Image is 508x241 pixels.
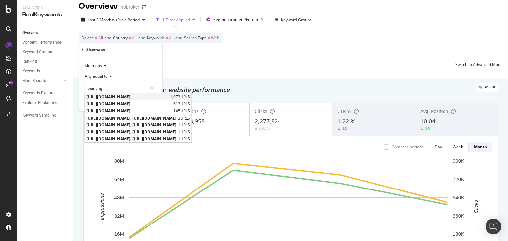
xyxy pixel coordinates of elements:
span: Impressions [172,108,199,114]
div: RealKeywords [22,11,68,18]
div: nobroker [121,4,139,10]
span: 613 URLS [173,101,190,107]
span: [URL][DOMAIN_NAME], [URL][DOMAIN_NAME] [86,129,176,135]
a: Content Performance [22,39,68,46]
div: 0.9 [425,126,430,131]
span: All [98,33,103,43]
div: 4.64% [259,126,270,132]
text: 180K [453,231,464,237]
a: Overview [22,29,68,36]
span: 1 URLS [178,129,190,135]
div: Keywords Explorer [22,90,56,97]
div: Overview [22,29,38,36]
text: Clicks [473,200,479,213]
span: Clicks [255,108,267,114]
span: 145 URLS [173,108,190,114]
div: Week [453,144,463,150]
div: legacy label [476,83,499,92]
div: Keyword Groups [22,49,52,55]
span: = [129,35,131,41]
span: 10.04 [420,117,435,125]
div: Keywords [22,68,40,75]
div: Day [435,144,442,150]
div: Overview [79,1,118,12]
span: and [138,35,145,41]
span: By URL [483,85,496,89]
span: vs Prev. Period [113,17,140,23]
text: 540K [453,195,464,200]
div: Compare periods [392,144,424,150]
button: Switch to Advanced Mode [453,59,503,70]
span: Device [81,35,94,41]
div: Ranking [22,58,37,65]
span: Sitemaps [85,63,102,68]
div: Open Intercom Messenger [486,219,501,234]
span: 3 URLS [178,115,190,121]
a: Keywords [22,68,68,75]
span: and [175,35,182,41]
span: Web [211,33,219,43]
span: [URL][DOMAIN_NAME] [86,94,168,100]
text: 720K [453,176,464,182]
span: [URL][DOMAIN_NAME] [86,108,172,114]
span: All [169,33,174,43]
div: Sitemaps [86,47,105,52]
span: CTR % [337,108,351,114]
div: arrow-right-arrow-left [142,5,146,9]
div: Content Performance [22,39,61,46]
span: Any equal to [85,73,107,79]
img: Equal [255,128,257,130]
text: 32M [114,213,124,219]
span: [URL][DOMAIN_NAME], [URL][DOMAIN_NAME] [86,115,176,121]
a: Ranking [22,58,68,65]
span: 1 URLS [178,136,190,142]
a: More Reports [22,77,62,84]
a: Keyword Sampling [22,112,68,119]
div: 0.06 [342,126,350,131]
a: Keywords Explorer [22,90,68,97]
div: 1 Filter Applied [162,17,190,23]
span: [URL][DOMAIN_NAME], [URL][DOMAIN_NAME] [86,136,176,142]
div: Keyword Sampling [22,112,56,119]
span: [URL][DOMAIN_NAME], [URL][DOMAIN_NAME] [86,122,176,128]
text: 48M [114,195,124,200]
text: Impressions [99,193,105,220]
text: 900K [453,158,464,164]
span: Country [113,35,128,41]
span: All [132,33,137,43]
button: Week [447,142,469,152]
span: and [105,35,111,41]
span: = [208,35,210,41]
button: 1 Filter Applied [153,15,198,25]
span: Keywords [147,35,165,41]
button: Cancel [82,99,103,105]
span: [URL][DOMAIN_NAME] [86,101,172,107]
button: Month [469,142,492,152]
span: Segment: content/Forum [213,17,258,22]
text: 64M [114,176,124,182]
div: Keyword Groups [281,17,312,23]
span: 1,073 URLS [170,94,190,100]
text: 360K [453,213,464,219]
span: Avg. Position [420,108,448,114]
button: Segment:content/Forum [203,15,266,25]
button: Keyword Groups [272,15,314,25]
span: = [166,35,168,41]
span: 1.22 % [337,117,356,125]
div: Month [474,144,487,150]
div: More Reports [22,77,46,84]
span: Last 3 Months [88,17,113,23]
div: Switch to Advanced Mode [455,62,503,67]
span: 2,277,824 [255,117,281,125]
button: Last 3 MonthsvsPrev. Period [79,15,148,25]
span: = [95,35,97,41]
button: Day [429,142,447,152]
a: Keyword Groups [22,49,68,55]
span: 1 URLS [178,122,190,128]
text: 16M [114,231,124,237]
a: Explorer Bookmarks [22,99,68,106]
text: 80M [114,158,124,164]
span: Search Type [184,35,207,41]
div: Explorer Bookmarks [22,99,58,106]
div: Analytics [22,5,68,11]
